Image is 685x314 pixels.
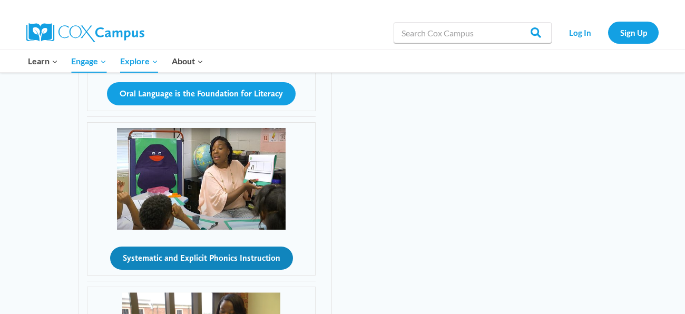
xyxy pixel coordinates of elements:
[608,22,659,43] a: Sign Up
[21,50,210,72] nav: Primary Navigation
[394,22,552,43] input: Search Cox Campus
[107,86,296,99] a: Oral Language is the Foundation for Literacy
[557,22,603,43] a: Log In
[110,250,293,263] a: Systematic and Explicit Phonics Instruction
[26,23,144,42] img: Cox Campus
[117,128,286,230] img: Systematic and Explicit Phonics Instruction image
[21,50,65,72] button: Child menu of Learn
[165,50,210,72] button: Child menu of About
[107,82,296,105] button: Oral Language is the Foundation for Literacy
[113,50,165,72] button: Child menu of Explore
[557,22,659,43] nav: Secondary Navigation
[110,247,293,270] button: Systematic and Explicit Phonics Instruction
[65,50,114,72] button: Child menu of Engage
